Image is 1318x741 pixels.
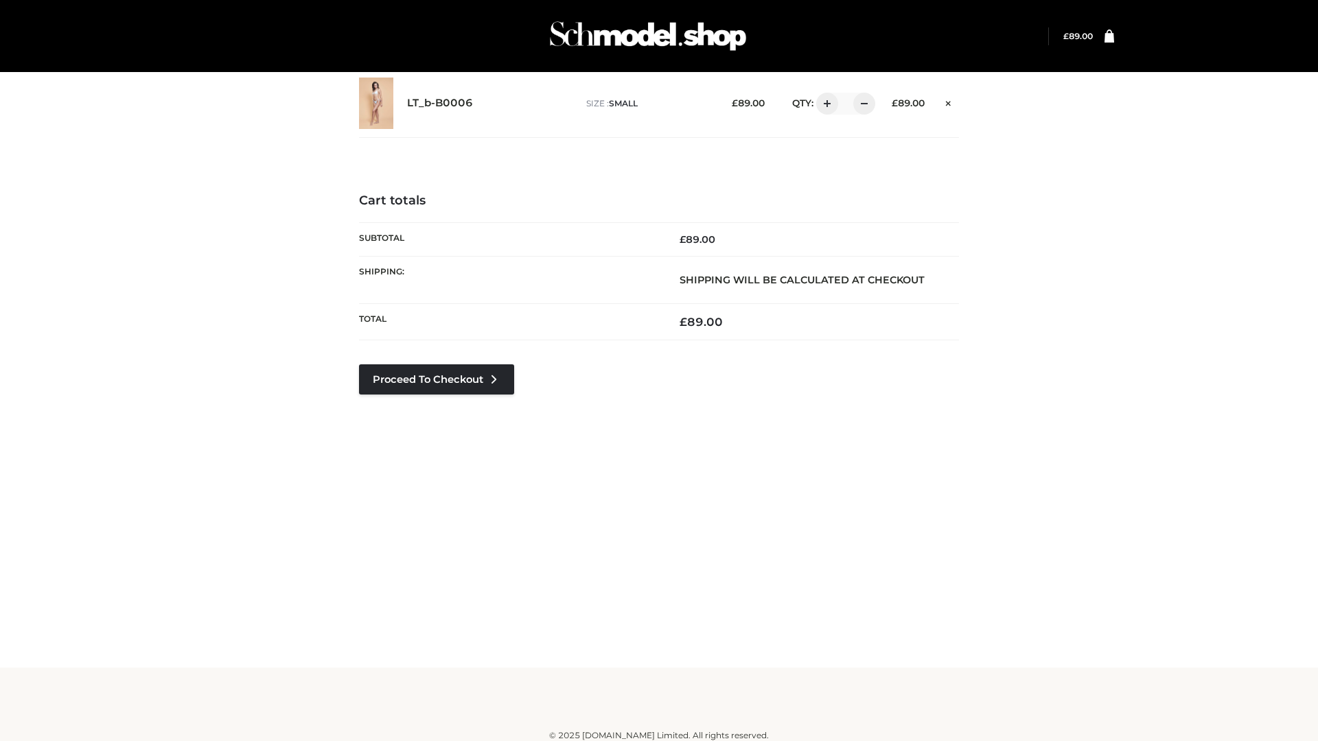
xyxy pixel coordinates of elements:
[680,233,715,246] bdi: 89.00
[778,93,870,115] div: QTY:
[1063,31,1093,41] bdi: 89.00
[359,193,959,209] h4: Cart totals
[680,315,687,329] span: £
[1063,31,1093,41] a: £89.00
[680,315,723,329] bdi: 89.00
[359,304,659,340] th: Total
[892,97,925,108] bdi: 89.00
[1063,31,1069,41] span: £
[359,256,659,303] th: Shipping:
[359,364,514,395] a: Proceed to Checkout
[732,97,738,108] span: £
[407,97,473,110] a: LT_b-B0006
[545,9,751,63] img: Schmodel Admin 964
[586,97,710,110] p: size :
[359,78,393,129] img: LT_b-B0006 - SMALL
[680,274,925,286] strong: Shipping will be calculated at checkout
[609,98,638,108] span: SMALL
[359,222,659,256] th: Subtotal
[892,97,898,108] span: £
[680,233,686,246] span: £
[732,97,765,108] bdi: 89.00
[938,93,959,110] a: Remove this item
